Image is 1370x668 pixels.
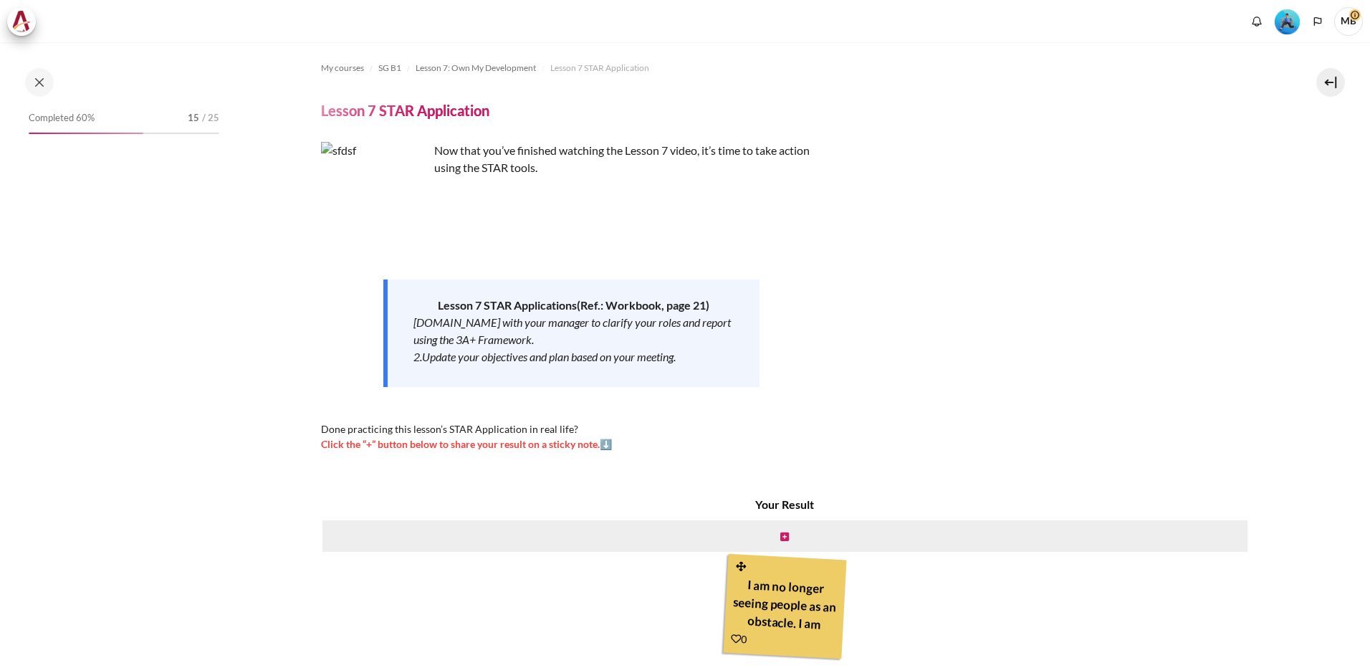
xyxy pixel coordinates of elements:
img: Level #3 [1275,9,1300,34]
div: 60% [29,133,143,134]
span: Lesson 7: Own My Development [416,62,536,75]
div: Show notification window with no new notifications [1246,11,1268,32]
div: Level #3 [1275,8,1300,34]
div: 0 [731,631,747,646]
span: Done practicing this lesson’s STAR Application in real life? [321,423,578,435]
span: SG B1 [378,62,401,75]
h4: Lesson 7 STAR Application [321,101,489,120]
i: Create new note in this column [780,532,789,542]
span: My courses [321,62,364,75]
span: ⬇️ [321,438,612,450]
img: sfdsf [321,142,428,249]
strong: Click the “+” button below to share your result on a sticky note. [321,438,600,450]
a: SG B1 [378,59,401,77]
button: Languages [1307,11,1328,32]
span: N ow that you’ve finished watching the Lesson 7 video, it’s time to take action using the STAR to... [434,143,810,174]
div: [DOMAIN_NAME] with your manager to clarify your roles and report using the 3A+ Framework. [413,314,734,348]
span: Completed 60% [29,111,95,125]
a: My courses [321,59,364,77]
span: 15 [188,111,199,125]
h4: Your Result [321,496,1250,513]
div: 2.Update your objectives and plan based on your meeting. [413,348,734,366]
span: MB [1334,7,1363,36]
a: User menu [1334,7,1363,36]
a: Level #3 [1269,8,1306,34]
div: I am no longer seeing people as an obstacle. I am becoming more self aware. [732,571,838,636]
span: / 25 [202,111,219,125]
i: Drag and drop this note [734,561,747,572]
strong: Lesson 7 STAR Applications [438,298,577,312]
a: Lesson 7: Own My Development [416,59,536,77]
i: Add a Like [731,634,742,644]
a: Lesson 7 STAR Application [550,59,649,77]
a: Architeck Architeck [7,7,43,36]
img: Architeck [11,11,32,32]
nav: Navigation bar [321,57,1268,80]
strong: (Ref.: Workbook, page 21) [577,298,709,312]
span: Lesson 7 STAR Application [550,62,649,75]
